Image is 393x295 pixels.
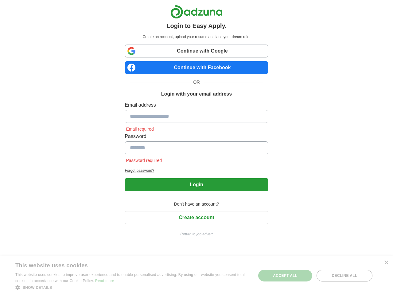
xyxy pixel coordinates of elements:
[170,5,223,19] img: Adzuna logo
[125,101,268,109] label: Email address
[125,168,268,173] a: Forgot password?
[15,273,246,283] span: This website uses cookies to improve user experience and to enable personalised advertising. By u...
[170,201,223,207] span: Don't have an account?
[161,90,232,98] h1: Login with your email address
[125,215,268,220] a: Create account
[125,158,163,163] span: Password required
[15,284,249,290] div: Show details
[15,260,234,269] div: This website uses cookies
[23,285,52,290] span: Show details
[317,270,372,281] div: Decline all
[125,178,268,191] button: Login
[125,231,268,237] a: Return to job advert
[125,127,155,132] span: Email required
[126,34,267,40] p: Create an account, upload your resume and land your dream role.
[125,61,268,74] a: Continue with Facebook
[125,133,268,140] label: Password
[384,261,388,265] div: Close
[125,45,268,57] a: Continue with Google
[190,79,204,85] span: OR
[258,270,312,281] div: Accept all
[125,211,268,224] button: Create account
[166,21,227,30] h1: Login to Easy Apply.
[95,279,114,283] a: Read more, opens a new window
